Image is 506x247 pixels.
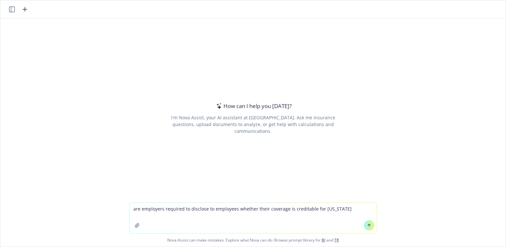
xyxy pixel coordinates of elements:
[214,102,292,110] div: How can I help you [DATE]?
[129,203,377,233] textarea: are employers required to disclose to employees whether their coverage is creditable for [US_STATE]
[322,237,325,243] a: BI
[334,237,339,243] a: TR
[3,233,503,247] span: Nova Assist can make mistakes. Explore what Nova can do: Browse prompt library for and
[162,114,344,134] div: I'm Nova Assist, your AI assistant at [GEOGRAPHIC_DATA]. Ask me insurance questions, upload docum...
